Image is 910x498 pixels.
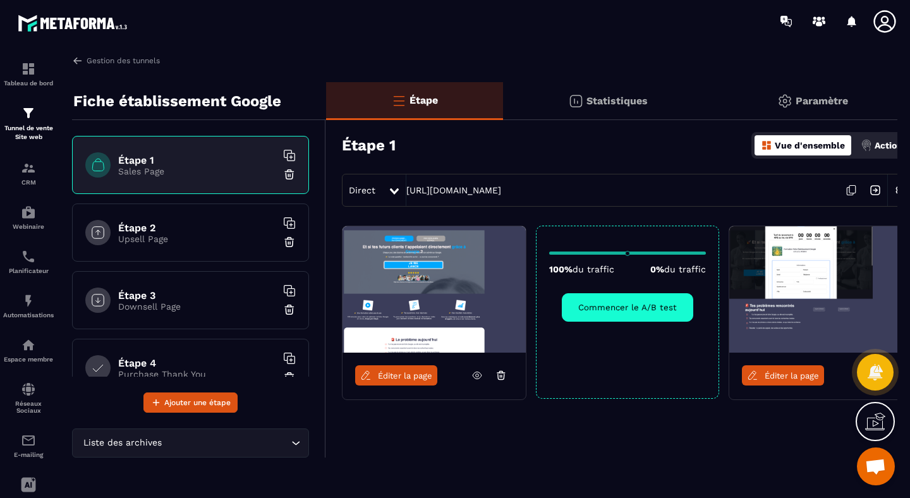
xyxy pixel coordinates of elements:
[409,94,438,106] p: Étape
[664,264,706,274] span: du traffic
[343,226,526,353] img: image
[796,95,848,107] p: Paramètre
[857,447,895,485] div: Ouvrir le chat
[118,289,276,301] h6: Étape 3
[863,178,887,202] img: arrow-next.bcc2205e.svg
[143,392,238,413] button: Ajouter une étape
[3,267,54,274] p: Planificateur
[3,151,54,195] a: formationformationCRM
[118,234,276,244] p: Upsell Page
[3,240,54,284] a: schedulerschedulerPlanificateur
[775,140,845,150] p: Vue d'ensemble
[777,94,792,109] img: setting-gr.5f69749f.svg
[80,436,164,450] span: Liste des archives
[118,154,276,166] h6: Étape 1
[3,328,54,372] a: automationsautomationsEspace membre
[3,284,54,328] a: automationsautomationsAutomatisations
[406,185,501,195] a: [URL][DOMAIN_NAME]
[3,80,54,87] p: Tableau de bord
[21,161,36,176] img: formation
[378,371,432,380] span: Éditer la page
[3,372,54,423] a: social-networksocial-networkRéseaux Sociaux
[283,371,296,384] img: trash
[3,96,54,151] a: formationformationTunnel de vente Site web
[164,396,231,409] span: Ajouter une étape
[3,312,54,319] p: Automatisations
[562,293,693,322] button: Commencer le A/B test
[164,436,288,450] input: Search for option
[118,369,276,379] p: Purchase Thank You
[73,88,281,114] p: Fiche établissement Google
[3,195,54,240] a: automationsautomationsWebinaire
[283,236,296,248] img: trash
[586,95,648,107] p: Statistiques
[742,365,824,386] a: Éditer la page
[118,301,276,312] p: Downsell Page
[21,61,36,76] img: formation
[72,55,160,66] a: Gestion des tunnels
[861,140,872,151] img: actions.d6e523a2.png
[573,264,614,274] span: du traffic
[3,356,54,363] p: Espace membre
[118,357,276,369] h6: Étape 4
[761,140,772,151] img: dashboard-orange.40269519.svg
[18,11,131,35] img: logo
[283,303,296,316] img: trash
[72,428,309,458] div: Search for option
[355,365,437,386] a: Éditer la page
[349,185,375,195] span: Direct
[21,337,36,353] img: automations
[21,249,36,264] img: scheduler
[568,94,583,109] img: stats.20deebd0.svg
[3,423,54,468] a: emailemailE-mailing
[342,137,396,154] h3: Étape 1
[21,293,36,308] img: automations
[3,223,54,230] p: Webinaire
[3,124,54,142] p: Tunnel de vente Site web
[21,205,36,220] img: automations
[118,222,276,234] h6: Étape 2
[3,179,54,186] p: CRM
[118,166,276,176] p: Sales Page
[650,264,706,274] p: 0%
[3,400,54,414] p: Réseaux Sociaux
[72,55,83,66] img: arrow
[283,168,296,181] img: trash
[21,106,36,121] img: formation
[3,451,54,458] p: E-mailing
[549,264,614,274] p: 100%
[391,93,406,108] img: bars-o.4a397970.svg
[21,433,36,448] img: email
[21,382,36,397] img: social-network
[875,140,907,150] p: Actions
[765,371,819,380] span: Éditer la page
[3,52,54,96] a: formationformationTableau de bord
